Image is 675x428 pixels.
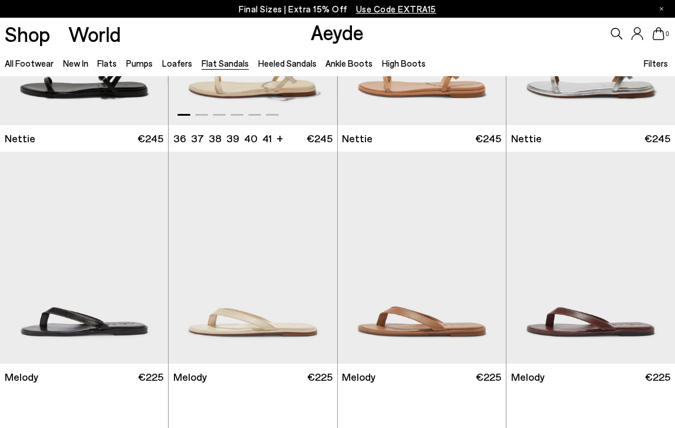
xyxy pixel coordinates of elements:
span: Filters [644,58,668,68]
a: Heeled Sandals [258,58,317,68]
li: 38 [209,131,222,146]
a: Pumps [126,58,153,68]
span: Navigate to /collections/ss25-final-sizes [356,4,436,14]
a: Nettie €245 [338,125,506,152]
span: Nettie [511,131,542,146]
li: 39 [226,131,239,146]
a: All Footwear [5,58,54,68]
p: Final Sizes | Extra 15% Off [239,2,436,17]
a: Melody €225 [338,364,506,390]
span: €225 [307,370,332,384]
span: €225 [645,370,670,384]
img: Melody Leather Thong Sandal [169,152,337,364]
a: Shop [5,24,50,44]
li: 41 [262,131,272,146]
ul: variant [173,131,268,146]
span: €245 [644,131,670,146]
li: 40 [244,131,258,146]
a: World [68,24,121,44]
a: 36 37 38 39 40 41 + €245 [169,125,337,152]
span: €245 [475,131,501,146]
a: High Boots [382,58,426,68]
a: New In [63,58,88,68]
img: Melody Leather Thong Sandal [338,152,506,364]
a: Flats [97,58,117,68]
a: Nettie €245 [506,125,675,152]
a: Flat Sandals [202,58,249,68]
span: 0 [664,31,670,37]
span: Melody [173,370,207,384]
a: Melody €225 [169,364,337,390]
span: Melody [342,370,376,384]
li: + [276,130,283,146]
a: Melody €225 [506,364,675,390]
a: 0 [653,27,664,40]
li: 36 [173,131,186,146]
span: Melody [5,370,38,384]
span: €225 [138,370,163,384]
a: Ankle Boots [325,58,373,68]
img: Melody Leather Thong Sandal [506,152,675,364]
span: Nettie [342,131,373,146]
span: €245 [307,131,332,146]
a: Aeyde [311,19,364,44]
span: €245 [137,131,163,146]
span: Nettie [5,131,35,146]
li: 37 [191,131,204,146]
a: Loafers [162,58,192,68]
span: Melody [511,370,545,384]
span: €225 [476,370,501,384]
